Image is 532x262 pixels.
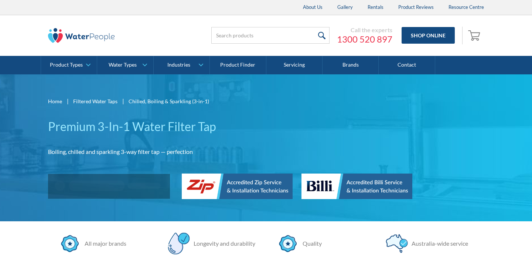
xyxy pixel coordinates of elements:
[323,56,379,74] a: Brands
[379,56,435,74] a: Contact
[81,239,126,248] div: All major brands
[408,239,468,248] div: Australia-wide service
[167,62,190,68] div: Industries
[48,97,62,105] a: Home
[299,239,322,248] div: Quality
[337,34,392,45] a: 1300 520 897
[468,29,482,41] img: shopping cart
[48,118,332,135] h1: Premium 3-In-1 Water Filter Tap
[466,27,484,44] a: Open cart
[48,28,115,43] img: The Water People
[109,62,137,68] div: Water Types
[48,147,332,156] p: Boiling, chilled and sparkling 3-way filter tap — perfection
[73,97,117,105] a: Filtered Water Taps
[97,56,153,74] a: Water Types
[41,56,97,74] a: Product Types
[154,56,209,74] a: Industries
[211,27,330,44] input: Search products
[266,56,323,74] a: Servicing
[121,97,125,105] div: |
[66,97,69,105] div: |
[210,56,266,74] a: Product Finder
[402,27,455,44] a: Shop Online
[50,62,83,68] div: Product Types
[190,239,255,248] div: Longevity and durability
[129,97,209,105] div: Chilled, Boiling & Sparkling (3-in-1)
[337,26,392,34] div: Call the experts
